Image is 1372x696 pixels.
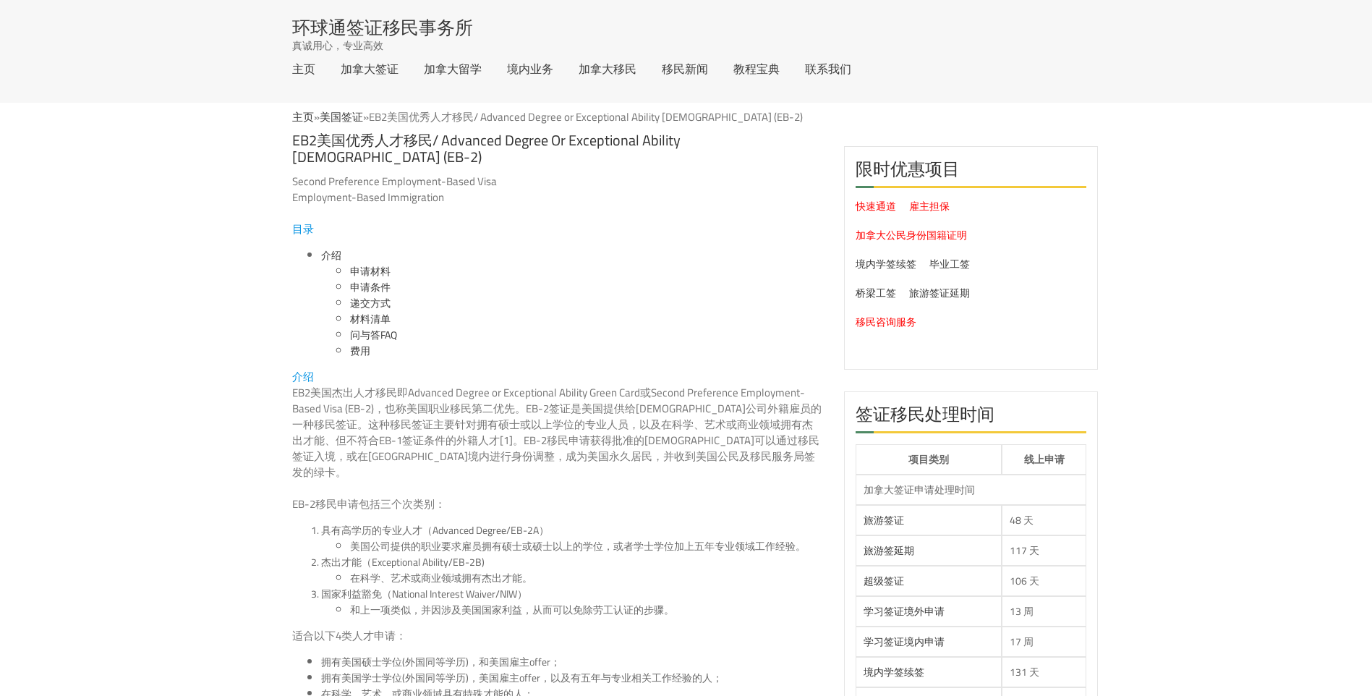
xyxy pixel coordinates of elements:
[1002,505,1087,535] td: 48 天
[292,385,822,496] p: EB2美国杰出人才移民即Advanced Degree or Exceptional Ability Green Card或Second Preference Employment-Based ...
[292,63,315,75] a: 主页
[733,63,780,75] a: 教程宝典
[856,226,967,245] a: 加拿大公民身份国籍证明
[321,522,822,554] li: 具有高学历的专业人才（Advanced Degree/EB-2A）
[864,663,924,682] a: 境内学签续签
[864,572,904,590] a: 超级签证
[292,174,822,190] p: Second Preference Employment-Based Visa
[864,483,1079,497] div: 加拿大签证申请处理时间
[321,670,822,686] li: 拥有美国学士学位(外国同等学历)，美国雇主offer，以及有五年与专业相关工作经验的人；
[321,554,822,586] li: 杰出才能（Exceptional Ability/EB-2B)
[350,570,822,586] li: 在科学、艺术或商业领域拥有杰出才能。
[320,106,803,127] span: »
[350,310,391,328] a: 材料清单
[507,63,553,75] a: 境内业务
[350,341,370,360] a: 费用
[369,106,803,127] span: EB2美国优秀人才移民/ Advanced Degree or Exceptional Ability [DEMOGRAPHIC_DATA] (EB-2)
[321,246,341,265] a: 介绍
[292,18,473,36] a: 环球通签证移民事务所
[856,284,896,302] a: 桥梁工签
[856,444,1002,475] th: 项目类别
[350,262,391,281] a: 申请材料
[864,602,945,621] a: 学习签证境外申请
[350,294,391,313] a: 递交方式
[1002,596,1087,627] td: 13 周
[864,632,945,651] a: 学习签证境内申请
[579,63,636,75] a: 加拿大移民
[909,197,950,216] a: 雇主担保
[350,326,397,344] a: 问与答FAQ
[856,197,896,216] a: 快速通道
[1002,444,1087,475] th: 线上申请
[292,106,314,127] a: 主页
[1002,566,1087,596] td: 106 天
[341,63,399,75] a: 加拿大签证
[292,124,822,165] h1: EB2美国优秀人才移民/ Advanced Degree or Exceptional Ability [DEMOGRAPHIC_DATA] (EB-2)
[909,284,970,302] a: 旅游签证延期
[864,541,914,560] a: 旅游签延期
[292,218,314,239] span: 目录
[856,255,916,273] a: 境内学签续签
[856,403,1087,433] h2: 签证移民处理时间
[292,366,314,387] span: 介绍
[1002,535,1087,566] td: 117 天
[292,496,822,512] p: EB-2移民申请包括三个次类别：
[320,106,363,127] a: 美国签证
[662,63,708,75] a: 移民新闻
[350,538,822,554] li: 美国公司提供的职业要求雇员拥有硕士或硕士以上的学位，或者学士学位加上五年专业领域工作经验。
[350,602,822,618] li: 和上一项类似，并因涉及美国国家利益，从而可以免除劳工认证的步骤。
[856,313,916,331] a: 移民咨询服务
[292,106,803,127] span: »
[929,255,970,273] a: 毕业工签
[1002,657,1087,687] td: 131 天
[1002,627,1087,657] td: 17 周
[321,654,822,670] li: 拥有美国硕士学位(外国同等学历)，和美国雇主offer；
[424,63,482,75] a: 加拿大留学
[856,158,1087,188] h2: 限时优惠项目
[864,511,904,530] a: 旅游签证
[321,586,822,618] li: 国家利益豁免（National Interest Waiver/NIW）
[292,628,822,644] p: 适合以下4类人才申请：
[350,278,391,297] a: 申请条件
[805,63,851,75] a: 联系我们
[292,38,383,53] span: 真诚用心，专业高效
[292,190,822,205] p: Employment-Based Immigration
